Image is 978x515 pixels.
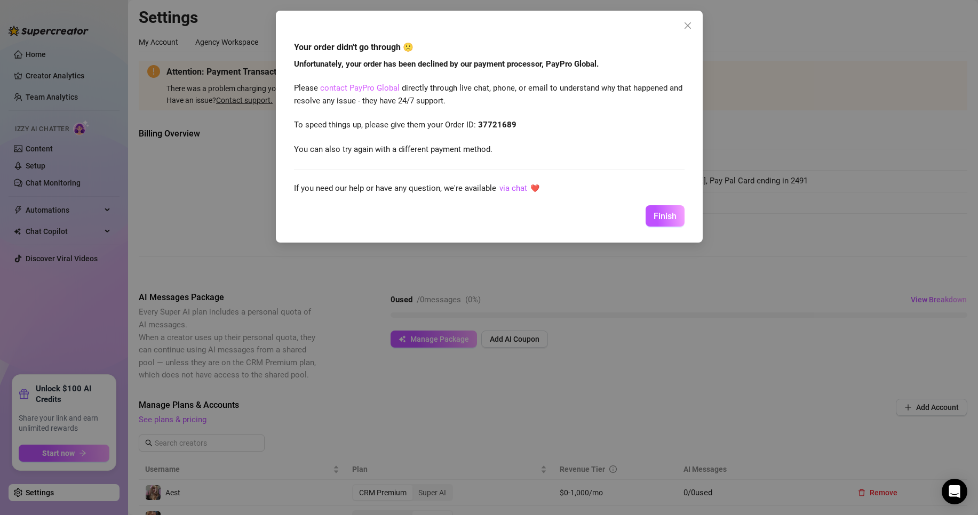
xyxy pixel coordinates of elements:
a: via chat [499,183,527,193]
span: Finish [654,211,677,221]
span: To speed things up, please give them your Order ID: [294,120,516,130]
button: Close [679,17,696,34]
span: You can also try again with a different payment method. [294,144,492,154]
div: ❤️ [530,182,539,194]
a: contact PayPro Global [320,83,400,93]
span: close [683,21,692,30]
span: Please directly through live chat, phone, or email to understand why that happened and resolve an... [294,83,682,106]
span: Close [679,21,696,30]
button: Finish [646,205,685,227]
strong: Unfortunately, your order has been declined by our payment processor, PayPro Global. [294,59,599,69]
strong: 37721689 [478,120,516,130]
h5: Your order didn't go through 🙁 [294,41,685,54]
div: Open Intercom Messenger [942,479,967,504]
span: If you need our help or have any question, we're available [294,183,496,193]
